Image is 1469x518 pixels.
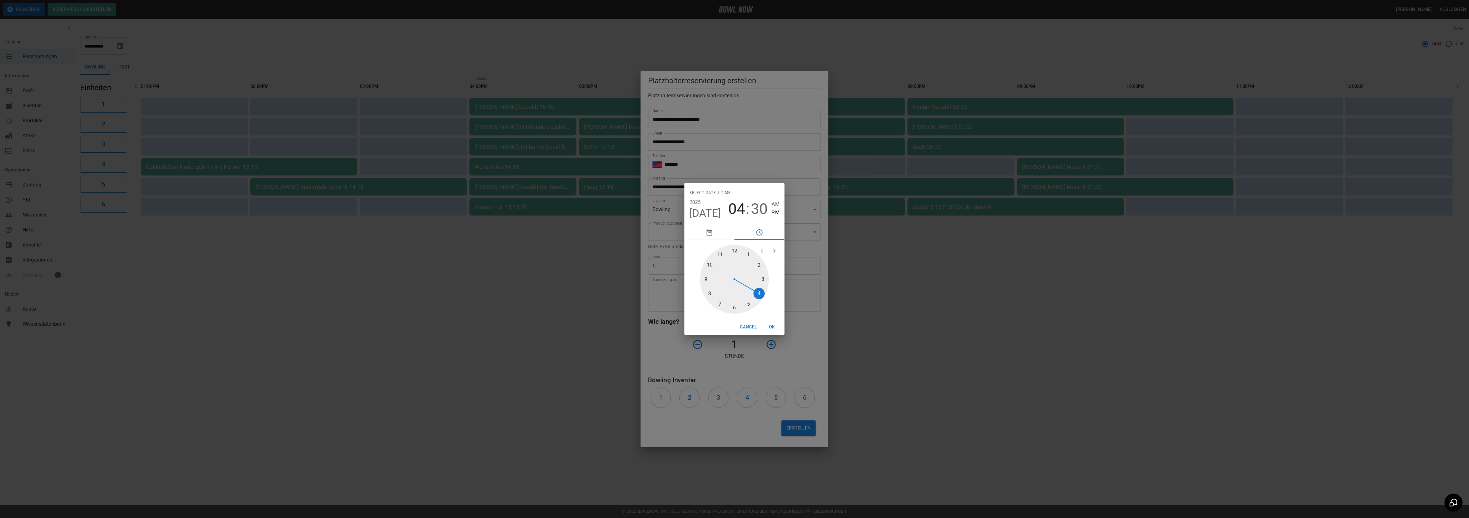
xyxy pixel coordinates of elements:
button: OK [762,321,782,333]
span: : [746,200,750,218]
button: 2025 [689,198,701,207]
button: Cancel [738,321,760,333]
span: Select date & time [689,188,731,198]
button: pick time [735,225,785,240]
button: [DATE] [689,207,721,220]
button: open next view [768,245,781,257]
button: 04 [729,200,745,218]
button: pick date [684,225,735,240]
button: 30 [751,200,768,218]
button: AM [772,200,780,209]
button: PM [772,208,780,217]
